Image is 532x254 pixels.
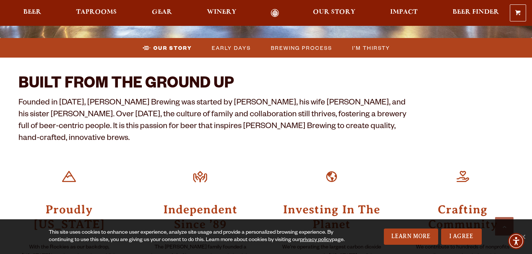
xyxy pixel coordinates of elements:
[18,76,409,94] h2: BUILT FROM THE GROUND UP
[18,98,409,145] p: Founded in [DATE], [PERSON_NAME] Brewing was started by [PERSON_NAME], his wife [PERSON_NAME], an...
[448,9,504,17] a: Beer Finder
[207,42,255,53] a: Early Days
[384,229,438,245] a: Learn More
[313,9,355,15] span: Our Story
[300,237,332,243] a: privacy policy
[271,42,332,53] span: Brewing Process
[308,9,360,17] a: Our Story
[23,9,41,15] span: Beer
[352,42,390,53] span: I’m Thirsty
[138,42,195,53] a: Our Story
[202,9,241,17] a: Winery
[348,42,394,53] a: I’m Thirsty
[508,233,524,249] div: Accessibility Menu
[18,201,120,231] h3: Proudly [US_STATE]
[390,9,417,15] span: Impact
[212,42,251,53] span: Early Days
[207,9,236,15] span: Winery
[385,9,422,17] a: Impact
[152,9,172,15] span: Gear
[18,9,46,17] a: Beer
[266,42,336,53] a: Brewing Process
[153,42,192,53] span: Our Story
[453,9,499,15] span: Beer Finder
[71,9,122,17] a: Taprooms
[281,201,382,231] h3: Investing In The Planet
[495,217,514,236] a: Scroll to top
[261,9,289,17] a: Odell Home
[412,201,514,231] h3: Crafting Community
[147,9,177,17] a: Gear
[441,229,482,245] a: I Agree
[76,9,117,15] span: Taprooms
[49,229,346,244] div: This site uses cookies to enhance user experience, analyze site usage and provide a personalized ...
[150,201,251,231] h3: Independent Since ’89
